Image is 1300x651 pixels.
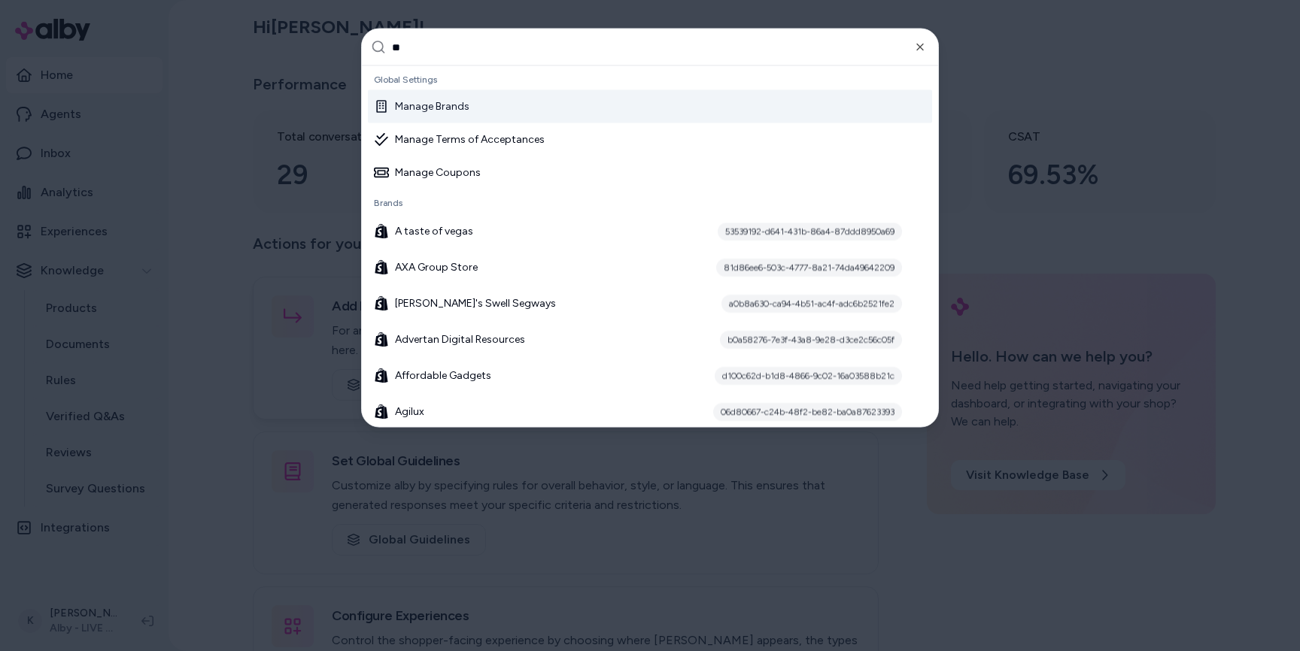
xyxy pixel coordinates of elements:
span: [PERSON_NAME]'s Swell Segways [395,296,556,311]
div: 53539192-d641-431b-86a4-87ddd8950a69 [718,223,902,241]
div: Brands [368,192,932,213]
div: d100c62d-b1d8-4866-9c02-16a03588b21c [715,367,902,385]
div: 06d80667-c24b-48f2-be82-ba0a87623393 [713,403,902,421]
div: Manage Brands [374,99,469,114]
span: Advertan Digital Resources [395,332,525,347]
div: Manage Coupons [374,165,481,180]
span: Agilux [395,404,424,419]
div: Global Settings [368,69,932,90]
span: Affordable Gadgets [395,368,491,383]
div: 81d86ee6-503c-4777-8a21-74da49642209 [716,259,902,277]
span: A taste of vegas [395,224,473,239]
div: Manage Terms of Acceptances [374,132,545,147]
div: b0a58276-7e3f-43a8-9e28-d3ce2c56c05f [720,331,902,349]
div: Suggestions [362,66,938,427]
div: a0b8a630-ca94-4b51-ac4f-adc6b2521fe2 [721,295,902,313]
span: AXA Group Store [395,260,478,275]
